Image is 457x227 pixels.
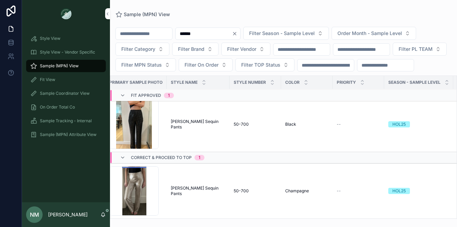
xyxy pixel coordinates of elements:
button: Select Button [179,58,233,71]
span: Sample (MPN) View [124,11,170,18]
button: Clear [232,31,240,36]
span: 50-700 [234,122,249,127]
span: -- [337,188,341,194]
button: Select Button [221,43,270,56]
span: Black [285,122,296,127]
span: Filter TOP Status [241,61,280,68]
a: HOL25 [388,188,449,194]
a: On Order Total Co [26,101,106,113]
button: Select Button [172,43,219,56]
span: On Order Total Co [40,104,75,110]
span: PRIMARY SAMPLE PHOTO [109,80,163,85]
button: Select Button [115,43,169,56]
a: [PERSON_NAME] Sequin Pants [171,185,225,196]
span: Champagne [285,188,309,194]
span: PRIORITY [337,80,356,85]
img: App logo [60,8,71,19]
a: 50-700 [234,122,277,127]
span: Filter Category [121,46,155,53]
a: Sample Tracking - Internal [26,115,106,127]
span: Style View - Vendor Specific [40,49,95,55]
span: Filter Vendor [227,46,256,53]
span: Sample Coordinator View [40,91,90,96]
a: Sample Coordinator View [26,87,106,100]
span: Style Name [171,80,198,85]
p: [PERSON_NAME] [48,211,88,218]
a: Fit View [26,73,106,86]
span: Filter On Order [185,61,219,68]
span: Fit Approved [131,92,161,98]
span: Sample Tracking - Internal [40,118,92,124]
a: 50-700 [234,188,277,194]
a: [PERSON_NAME] Sequin Pants [171,119,225,130]
div: 1 [168,92,170,98]
button: Select Button [243,27,329,40]
span: Style Number [234,80,266,85]
a: -- [337,122,380,127]
a: Style View - Vendor Specific [26,46,106,58]
span: NM [30,211,39,219]
a: Champagne [285,188,328,194]
span: Fit View [40,77,55,82]
div: HOL25 [392,121,406,127]
div: HOL25 [392,188,406,194]
button: Select Button [115,58,176,71]
span: Filter MPN Status [121,61,162,68]
div: 1 [199,155,200,160]
a: -- [337,188,380,194]
a: Style View [26,32,106,45]
button: Select Button [393,43,447,56]
span: Correct & Proceed to TOP [131,155,192,160]
a: Sample (MPN) View [26,60,106,72]
span: Filter Season - Sample Level [249,30,315,37]
span: 50-700 [234,188,249,194]
span: Season - Sample Level [388,80,441,85]
span: Style View [40,36,60,41]
span: Filter Brand [178,46,204,53]
a: HOL25 [388,121,449,127]
button: Select Button [332,27,416,40]
span: -- [337,122,341,127]
span: Sample (MPN) Attribute View [40,132,97,137]
div: scrollable content [22,27,110,150]
a: Black [285,122,328,127]
a: Sample (MPN) View [115,11,170,18]
a: Sample (MPN) Attribute View [26,128,106,141]
span: Filter PL TEAM [399,46,433,53]
span: Order Month - Sample Level [337,30,402,37]
span: Color [285,80,300,85]
button: Select Button [235,58,294,71]
span: Sample (MPN) View [40,63,79,69]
